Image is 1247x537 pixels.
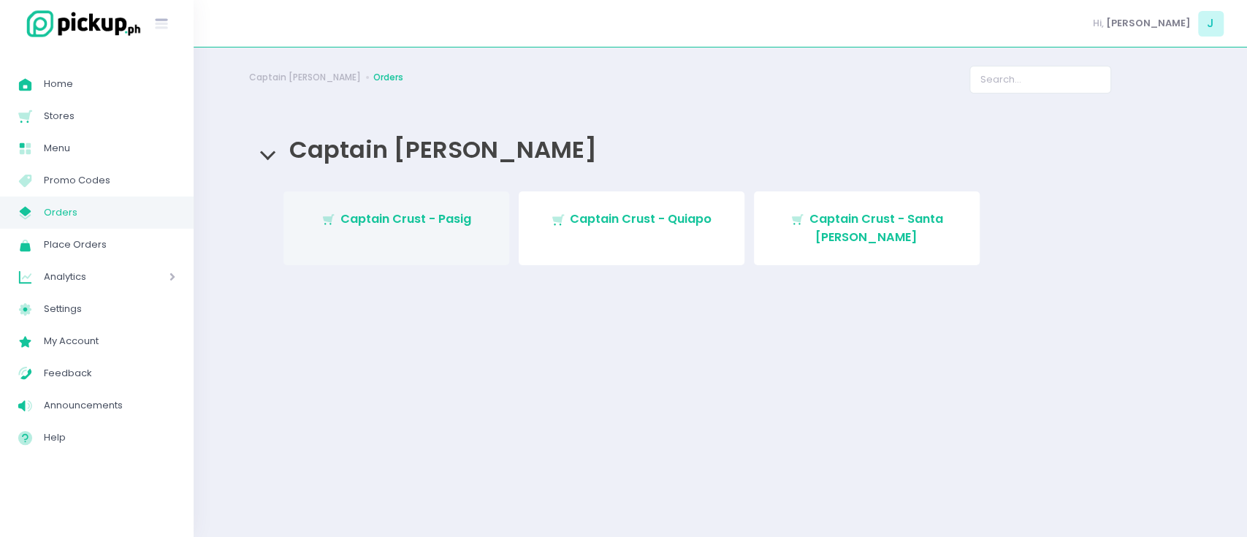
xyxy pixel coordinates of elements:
span: Help [44,428,175,447]
div: Captain [PERSON_NAME] [249,122,1191,177]
span: Feedback [44,364,175,383]
span: Settings [44,300,175,319]
div: Captain [PERSON_NAME] [249,177,1191,303]
a: Orders [373,71,403,84]
span: Captain Crust - Quiapo [570,210,712,227]
span: Analytics [44,267,128,286]
span: My Account [44,332,175,351]
span: Menu [44,139,175,158]
span: Home [44,75,175,94]
span: Stores [44,107,175,126]
span: Captain Crust - Pasig [340,210,471,227]
a: Captain Crust - Pasig [283,191,509,265]
span: Captain Crust - Santa [PERSON_NAME] [809,210,943,245]
span: [PERSON_NAME] [1106,16,1191,31]
span: Orders [44,203,175,222]
span: Promo Codes [44,171,175,190]
span: Hi, [1093,16,1104,31]
input: Search... [969,66,1111,94]
a: Captain [PERSON_NAME] [249,71,361,84]
a: Captain Crust - Santa [PERSON_NAME] [754,191,980,265]
img: logo [18,8,142,39]
span: J [1198,11,1224,37]
a: Captain Crust - Quiapo [519,191,744,265]
span: Captain [PERSON_NAME] [282,133,597,166]
span: Announcements [44,396,175,415]
span: Place Orders [44,235,175,254]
